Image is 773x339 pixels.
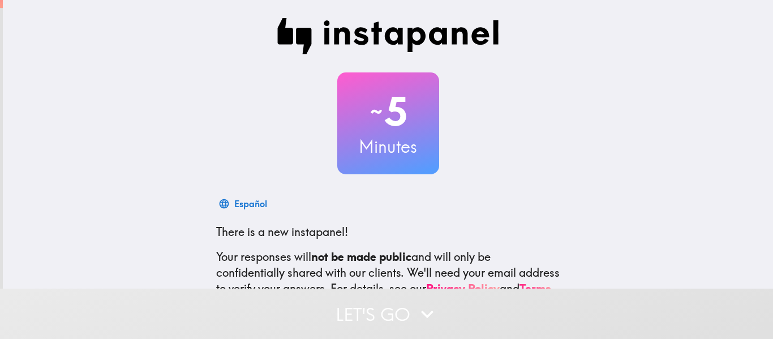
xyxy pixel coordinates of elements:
[519,281,551,295] a: Terms
[277,18,499,54] img: Instapanel
[337,88,439,135] h2: 5
[426,281,500,295] a: Privacy Policy
[337,135,439,158] h3: Minutes
[311,250,411,264] b: not be made public
[216,225,348,239] span: There is a new instapanel!
[368,95,384,128] span: ~
[234,196,267,212] div: Español
[216,192,272,215] button: Español
[216,249,560,297] p: Your responses will and will only be confidentially shared with our clients. We'll need your emai...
